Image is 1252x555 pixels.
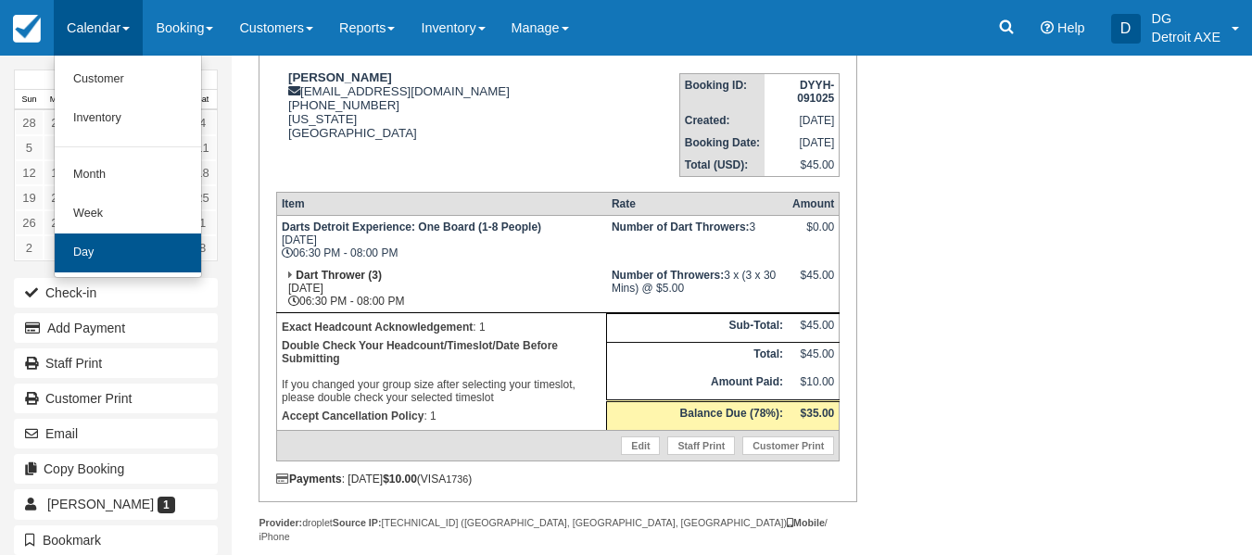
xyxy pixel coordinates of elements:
[288,70,392,84] strong: [PERSON_NAME]
[296,269,382,282] strong: Dart Thrower (3)
[44,90,72,110] th: Mon
[15,235,44,260] a: 2
[55,233,201,272] a: Day
[276,215,606,264] td: [DATE] 06:30 PM - 08:00 PM
[788,192,840,215] th: Amount
[282,221,541,233] strong: Darts Detroit Experience: One Board (1-8 People)
[1111,14,1141,44] div: D
[607,192,788,215] th: Rate
[188,210,217,235] a: 1
[15,110,44,135] a: 28
[797,79,834,105] strong: DYYH-091025
[679,132,765,154] th: Booking Date:
[259,516,857,544] div: droplet [TECHNICAL_ID] ([GEOGRAPHIC_DATA], [GEOGRAPHIC_DATA], [GEOGRAPHIC_DATA]) / iPhone
[276,473,342,486] strong: Payments
[788,371,840,400] td: $10.00
[667,436,735,455] a: Staff Print
[607,371,788,400] th: Amount Paid:
[44,135,72,160] a: 6
[607,215,788,264] td: 3
[607,343,788,372] th: Total:
[158,497,175,513] span: 1
[1152,9,1220,28] p: DG
[276,192,606,215] th: Item
[44,235,72,260] a: 3
[282,339,558,365] b: Double Check Your Headcount/Timeslot/Date Before Submitting
[44,185,72,210] a: 20
[742,436,834,455] a: Customer Print
[13,15,41,43] img: checkfront-main-nav-mini-logo.png
[792,221,834,248] div: $0.00
[679,73,765,109] th: Booking ID:
[446,473,468,485] small: 1736
[15,135,44,160] a: 5
[55,195,201,233] a: Week
[55,60,201,99] a: Customer
[612,269,724,282] strong: Number of Throwers
[621,436,660,455] a: Edit
[188,160,217,185] a: 18
[44,110,72,135] a: 29
[607,264,788,313] td: 3 x (3 x 30 Mins) @ $5.00
[14,489,218,519] a: [PERSON_NAME] 1
[1057,20,1085,35] span: Help
[765,154,840,177] td: $45.00
[14,278,218,308] button: Check-in
[188,135,217,160] a: 11
[14,454,218,484] button: Copy Booking
[14,525,218,555] button: Bookmark
[276,264,606,313] td: [DATE] 06:30 PM - 08:00 PM
[14,384,218,413] a: Customer Print
[15,90,44,110] th: Sun
[765,109,840,132] td: [DATE]
[55,99,201,138] a: Inventory
[679,154,765,177] th: Total (USD):
[788,314,840,343] td: $45.00
[792,269,834,296] div: $45.00
[14,313,218,343] button: Add Payment
[44,210,72,235] a: 27
[276,70,679,140] div: [EMAIL_ADDRESS][DOMAIN_NAME] [PHONE_NUMBER] [US_STATE] [GEOGRAPHIC_DATA]
[765,132,840,154] td: [DATE]
[282,410,424,423] strong: Accept Cancellation Policy
[282,321,473,334] strong: Exact Headcount Acknowledgement
[787,517,825,528] strong: Mobile
[383,473,417,486] strong: $10.00
[276,473,840,486] div: : [DATE] (VISA )
[607,400,788,430] th: Balance Due (78%):
[188,110,217,135] a: 4
[607,314,788,343] th: Sub-Total:
[282,407,601,425] p: : 1
[333,517,382,528] strong: Source IP:
[282,318,601,336] p: : 1
[679,109,765,132] th: Created:
[14,348,218,378] a: Staff Print
[15,185,44,210] a: 19
[14,419,218,448] button: Email
[44,160,72,185] a: 13
[188,185,217,210] a: 25
[15,210,44,235] a: 26
[47,497,154,511] span: [PERSON_NAME]
[788,343,840,372] td: $45.00
[1041,21,1054,34] i: Help
[259,517,302,528] strong: Provider:
[612,221,750,233] strong: Number of Dart Throwers
[54,56,202,278] ul: Calendar
[188,235,217,260] a: 8
[188,90,217,110] th: Sat
[282,336,601,407] p: If you changed your group size after selecting your timeslot, please double check your selected t...
[15,160,44,185] a: 12
[55,156,201,195] a: Month
[801,407,835,420] strong: $35.00
[1152,28,1220,46] p: Detroit AXE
